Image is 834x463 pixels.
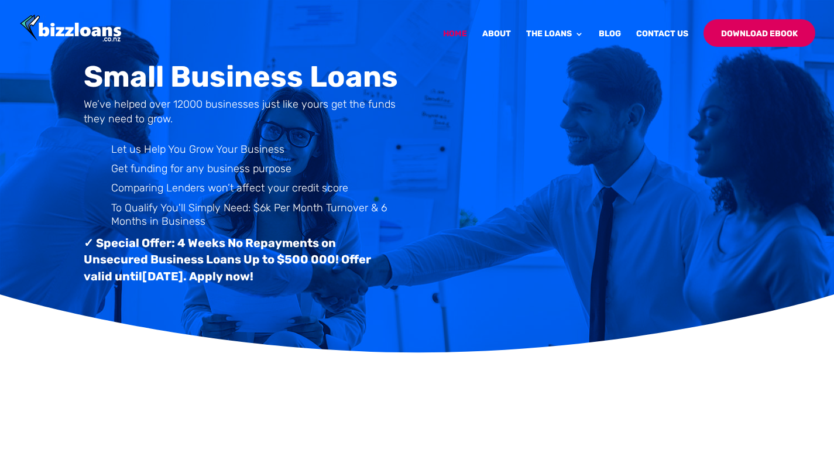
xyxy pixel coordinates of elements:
[526,30,584,57] a: The Loans
[111,162,291,175] span: Get funding for any business purpose
[599,30,621,57] a: Blog
[84,97,399,132] h4: We’ve helped over 12000 businesses just like yours get the funds they need to grow.
[443,30,467,57] a: Home
[111,143,284,156] span: Let us Help You Grow Your Business
[636,30,688,57] a: Contact Us
[111,201,387,228] span: To Qualify You'll Simply Need: $6k Per Month Turnover & 6 Months in Business
[84,235,399,291] h3: ✓ Special Offer: 4 Weeks No Repayments on Unsecured Business Loans Up to $500 000! Offer valid un...
[20,15,122,43] img: Bizzloans New Zealand
[703,19,815,47] a: Download Ebook
[84,62,399,97] h1: Small Business Loans
[482,30,511,57] a: About
[142,269,183,283] span: [DATE]
[111,181,348,194] span: Comparing Lenders won’t affect your credit score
